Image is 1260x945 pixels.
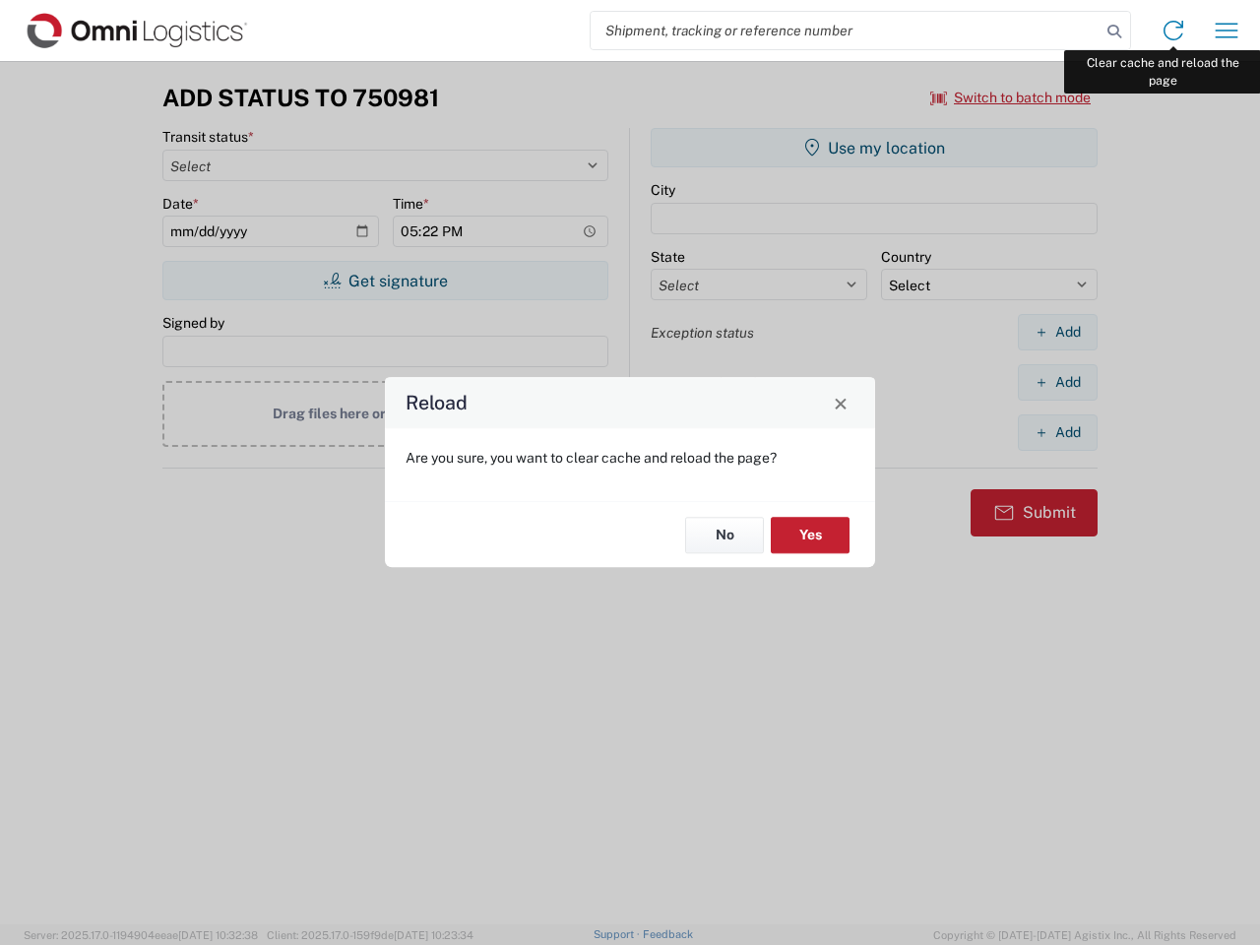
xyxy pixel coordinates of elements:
button: Yes [771,517,850,553]
button: Close [827,389,854,416]
p: Are you sure, you want to clear cache and reload the page? [406,449,854,467]
input: Shipment, tracking or reference number [591,12,1101,49]
button: No [685,517,764,553]
h4: Reload [406,389,468,417]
